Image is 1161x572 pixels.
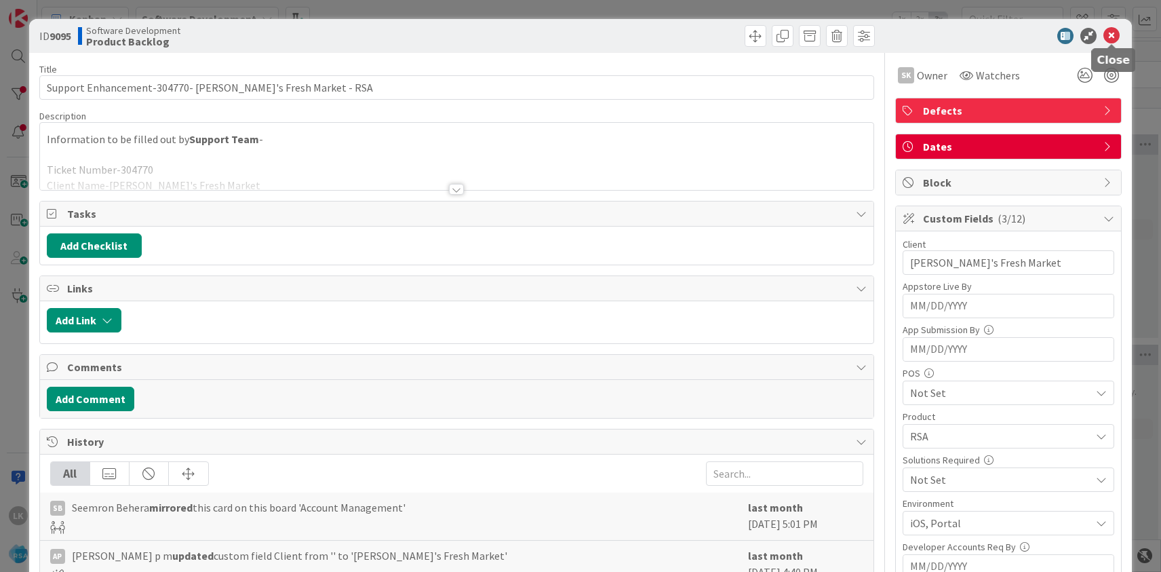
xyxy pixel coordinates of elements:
[917,67,947,83] span: Owner
[903,412,1114,421] div: Product
[72,499,406,516] span: Seemron Behera this card on this board 'Account Management'
[39,75,874,100] input: type card name here...
[903,325,1114,335] div: App Submission By
[189,132,259,146] strong: Support Team
[47,308,121,332] button: Add Link
[172,549,214,563] b: updated
[923,138,1097,155] span: Dates
[923,102,1097,119] span: Defects
[910,428,1090,444] span: RSA
[910,294,1107,318] input: MM/DD/YYYY
[1097,54,1130,66] h5: Close
[47,132,867,147] p: Information to be filled out by -
[923,210,1097,227] span: Custom Fields
[86,36,180,47] b: Product Backlog
[86,25,180,36] span: Software Development
[39,28,71,44] span: ID
[67,434,849,450] span: History
[67,359,849,375] span: Comments
[39,110,86,122] span: Description
[748,501,803,514] b: last month
[903,282,1114,291] div: Appstore Live By
[50,501,65,516] div: SB
[898,67,914,83] div: sk
[910,338,1107,361] input: MM/DD/YYYY
[149,501,193,514] b: mirrored
[903,499,1114,508] div: Environment
[706,461,863,486] input: Search...
[903,455,1114,465] div: Solutions Required
[47,233,142,258] button: Add Checklist
[910,515,1090,531] span: iOS, Portal
[903,542,1114,552] div: Developer Accounts Req By
[903,368,1114,378] div: POS
[72,548,507,564] span: [PERSON_NAME] p m custom field Client from '' to '[PERSON_NAME]'s Fresh Market'
[748,499,863,533] div: [DATE] 5:01 PM
[50,549,65,564] div: Ap
[67,280,849,297] span: Links
[976,67,1020,83] span: Watchers
[47,387,134,411] button: Add Comment
[923,174,1097,191] span: Block
[39,63,57,75] label: Title
[50,29,71,43] b: 9095
[998,212,1025,225] span: ( 3/12 )
[748,549,803,563] b: last month
[903,238,926,250] label: Client
[910,472,1090,488] span: Not Set
[910,385,1090,401] span: Not Set
[51,462,90,485] div: All
[67,206,849,222] span: Tasks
